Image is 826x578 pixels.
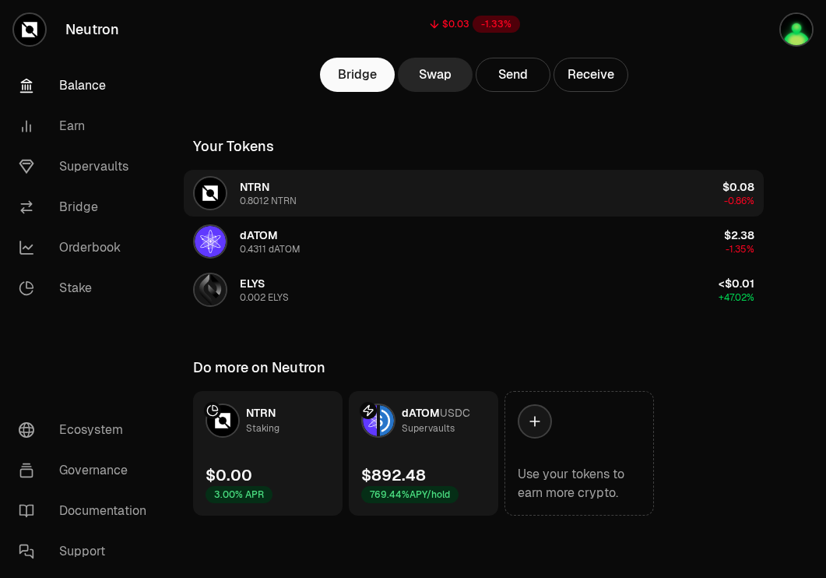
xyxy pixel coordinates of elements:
[442,18,469,30] div: $0.03
[193,391,343,516] a: NTRN LogoNTRNStaking$0.003.00% APR
[398,58,473,92] a: Swap
[402,421,455,436] div: Supervaults
[246,406,276,420] span: NTRN
[361,486,459,503] div: 769.44% APY/hold
[195,178,226,209] img: NTRN Logo
[240,277,265,291] span: ELYS
[193,357,325,379] div: Do more on Neutron
[206,486,272,503] div: 3.00% APR
[246,421,279,436] div: Staking
[207,405,238,436] img: NTRN Logo
[320,58,395,92] a: Bridge
[6,268,168,308] a: Stake
[722,180,754,194] span: $0.08
[402,406,440,420] span: dATOM
[554,58,628,92] button: Receive
[724,195,754,207] span: -0.86%
[206,464,252,486] div: $0.00
[193,136,274,157] div: Your Tokens
[518,465,641,502] div: Use your tokens to earn more crypto.
[240,291,289,304] div: 0.002 ELYS
[719,277,754,291] span: <$0.01
[361,464,426,486] div: $892.48
[380,405,394,436] img: USDC Logo
[726,243,754,256] span: -1.35%
[195,274,226,305] img: ELYS Logo
[6,227,168,268] a: Orderbook
[6,65,168,106] a: Balance
[476,58,550,92] button: Send
[6,491,168,531] a: Documentation
[240,195,297,207] div: 0.8012 NTRN
[719,291,754,304] span: +47.02%
[240,243,301,256] div: 0.4311 dATOM
[6,410,168,450] a: Ecosystem
[6,187,168,227] a: Bridge
[240,180,269,194] span: NTRN
[504,391,654,516] a: Use your tokens to earn more crypto.
[363,405,377,436] img: dATOM Logo
[473,16,520,33] div: -1.33%
[724,228,754,242] span: $2.38
[184,266,764,313] button: ELYS LogoELYS0.002 ELYS<$0.01+47.02%
[440,406,470,420] span: USDC
[240,228,278,242] span: dATOM
[6,531,168,572] a: Support
[184,218,764,265] button: dATOM LogodATOM0.4311 dATOM$2.38-1.35%
[781,14,812,45] img: Atom Staking
[6,450,168,491] a: Governance
[6,146,168,187] a: Supervaults
[195,226,226,257] img: dATOM Logo
[6,106,168,146] a: Earn
[184,170,764,217] button: NTRN LogoNTRN0.8012 NTRN$0.08-0.86%
[349,391,498,516] a: dATOM LogoUSDC LogodATOMUSDCSupervaults$892.48769.44%APY/hold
